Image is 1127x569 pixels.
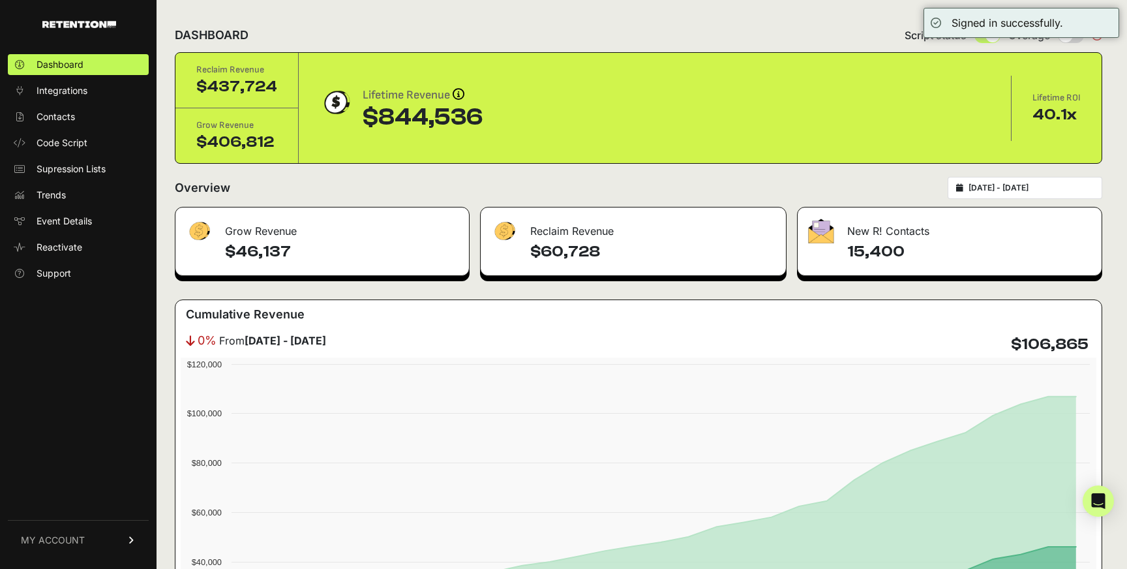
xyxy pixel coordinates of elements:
[225,241,458,262] h4: $46,137
[21,534,85,547] span: MY ACCOUNT
[42,21,116,28] img: Retention.com
[8,80,149,101] a: Integrations
[8,520,149,560] a: MY ACCOUNT
[175,179,230,197] h2: Overview
[320,86,352,119] img: dollar-coin-05c43ed7efb7bc0c12610022525b4bbbb207c7efeef5aecc26f025e68dcafac9.png
[808,219,834,243] img: fa-envelope-19ae18322b30453b285274b1b8af3d052b27d846a4fbe8435d1a52b978f639a2.png
[1083,485,1114,517] div: Open Intercom Messenger
[8,211,149,232] a: Event Details
[363,104,483,131] div: $844,536
[491,219,517,244] img: fa-dollar-13500eef13a19c4ab2b9ed9ad552e47b0d9fc28b02b83b90ba0e00f96d6372e9.png
[481,208,786,247] div: Reclaim Revenue
[196,119,277,132] div: Grow Revenue
[245,334,326,347] strong: [DATE] - [DATE]
[952,15,1063,31] div: Signed in successfully.
[8,132,149,153] a: Code Script
[175,208,469,247] div: Grow Revenue
[37,84,87,97] span: Integrations
[186,219,212,244] img: fa-dollar-13500eef13a19c4ab2b9ed9ad552e47b0d9fc28b02b83b90ba0e00f96d6372e9.png
[219,333,326,348] span: From
[187,360,222,369] text: $120,000
[37,241,82,254] span: Reactivate
[187,408,222,418] text: $100,000
[37,215,92,228] span: Event Details
[530,241,775,262] h4: $60,728
[192,557,222,567] text: $40,000
[198,331,217,350] span: 0%
[196,63,277,76] div: Reclaim Revenue
[8,263,149,284] a: Support
[798,208,1102,247] div: New R! Contacts
[363,86,483,104] div: Lifetime Revenue
[8,185,149,206] a: Trends
[196,76,277,97] div: $437,724
[192,458,222,468] text: $80,000
[37,110,75,123] span: Contacts
[192,508,222,517] text: $60,000
[186,305,305,324] h3: Cumulative Revenue
[8,54,149,75] a: Dashboard
[8,106,149,127] a: Contacts
[847,241,1091,262] h4: 15,400
[8,159,149,179] a: Supression Lists
[37,267,71,280] span: Support
[1032,91,1081,104] div: Lifetime ROI
[1011,334,1089,355] h4: $106,865
[8,237,149,258] a: Reactivate
[1032,104,1081,125] div: 40.1x
[905,27,967,43] span: Script status
[175,26,248,44] h2: DASHBOARD
[37,136,87,149] span: Code Script
[37,189,66,202] span: Trends
[37,162,106,176] span: Supression Lists
[37,58,83,71] span: Dashboard
[196,132,277,153] div: $406,812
